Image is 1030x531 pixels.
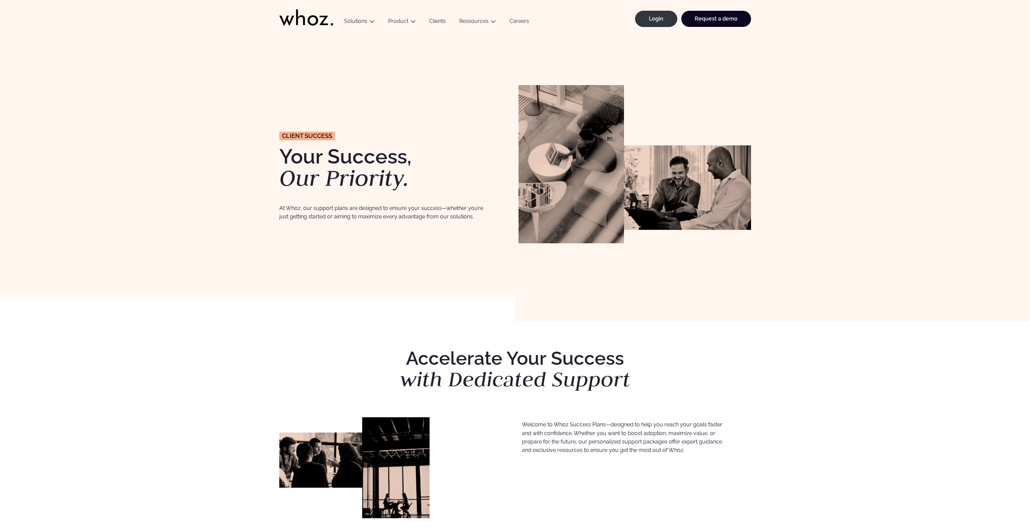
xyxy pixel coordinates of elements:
a: Careers [503,18,536,27]
a: Login [635,11,677,27]
em: with Dedicated Support [400,365,630,393]
a: Ressources [459,18,489,24]
button: Solutions [337,18,381,27]
a: Product [388,18,408,24]
button: Ressources [452,18,503,27]
h1: Your Success, [279,146,512,189]
em: Our Priority. [279,163,409,192]
a: Clients [423,18,452,27]
span: Client Success [282,133,332,139]
p: At Whoz, our support plans are designed to ensure your success—whether you’re just getting starte... [279,204,489,221]
button: Product [381,18,423,27]
a: Request a demo [681,11,751,27]
p: Welcome to Whoz Success Plans—designed to help you reach your goals faster and with confidence. W... [522,420,728,454]
strong: Accelerate Your Success [406,347,624,369]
